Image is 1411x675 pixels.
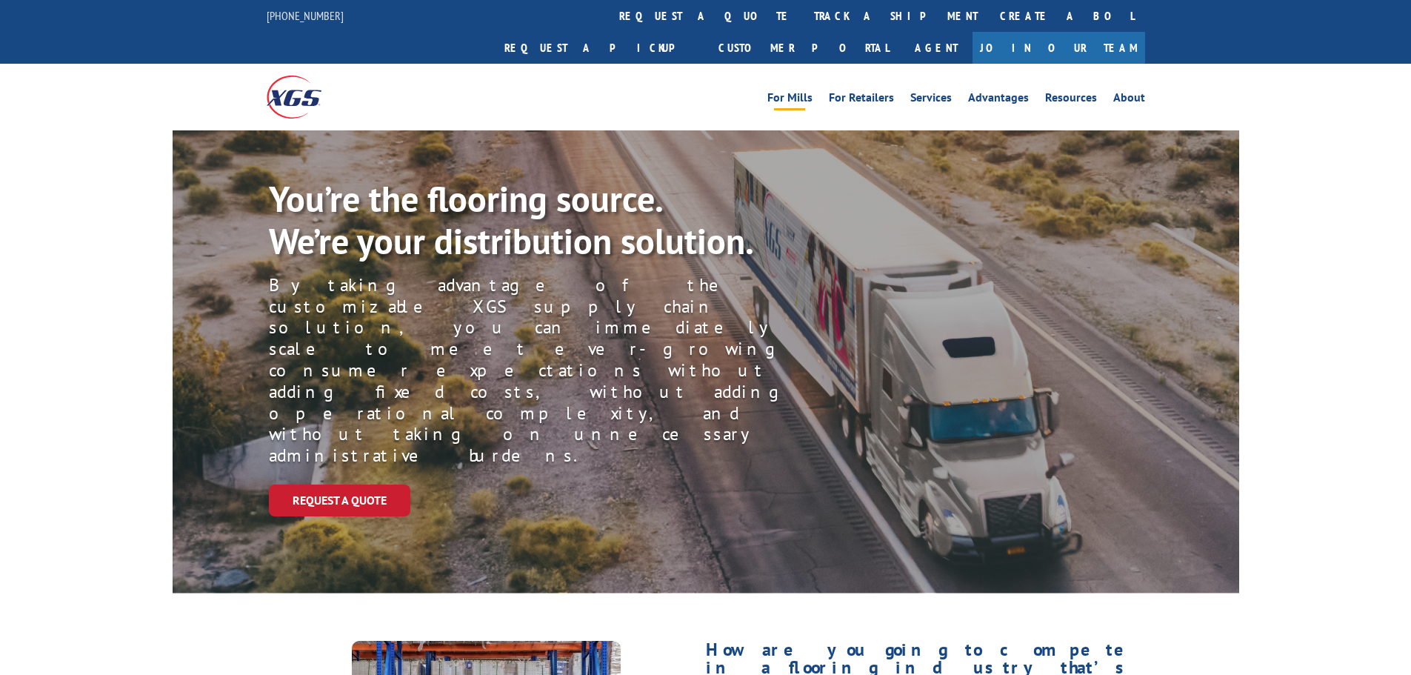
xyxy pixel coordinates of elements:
a: Request a pickup [493,32,707,64]
a: For Mills [767,92,813,108]
a: For Retailers [829,92,894,108]
a: Services [910,92,952,108]
a: Advantages [968,92,1029,108]
a: Join Our Team [973,32,1145,64]
a: About [1113,92,1145,108]
a: [PHONE_NUMBER] [267,8,344,23]
a: Agent [900,32,973,64]
p: By taking advantage of the customizable XGS supply chain solution, you can immediately scale to m... [269,275,838,467]
p: You’re the flooring source. We’re your distribution solution. [269,178,786,263]
a: Resources [1045,92,1097,108]
a: Request a Quote [269,485,410,516]
a: Customer Portal [707,32,900,64]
